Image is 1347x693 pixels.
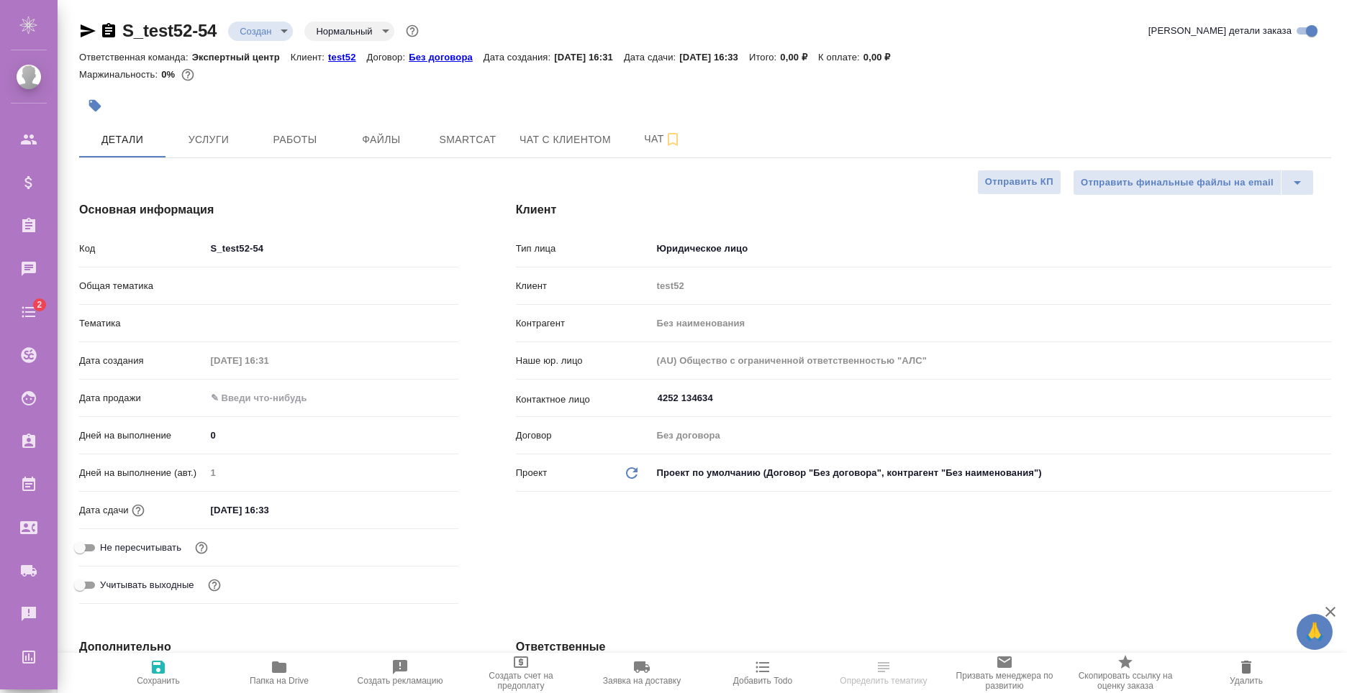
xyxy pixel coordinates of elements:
[328,50,366,63] a: test52
[79,391,206,405] p: Дата продажи
[554,52,624,63] p: [DATE] 16:31
[944,653,1065,693] button: Призвать менеджера по развитию
[1323,397,1326,400] button: Open
[733,676,792,686] span: Добавить Todo
[818,52,863,63] p: К оплате:
[652,350,1331,371] input: Пустое поле
[206,274,458,298] div: ​
[985,174,1053,191] span: Отправить КП
[367,52,409,63] p: Договор:
[174,131,243,149] span: Услуги
[1073,170,1282,196] button: Отправить финальные файлы на email
[433,131,502,149] span: Smartcat
[88,131,157,149] span: Детали
[192,52,291,63] p: Экспертный центр
[409,50,484,63] a: Без договора
[516,316,652,331] p: Контрагент
[328,52,366,63] p: test52
[291,52,328,63] p: Клиент:
[79,428,206,443] p: Дней на выполнение
[206,425,458,446] input: ✎ Введи что-нибудь
[100,578,194,592] span: Учитывать выходные
[516,428,652,443] p: Договор
[28,298,50,312] span: 2
[79,201,458,219] h4: Основная информация
[79,279,206,293] p: Общая тематика
[260,131,330,149] span: Работы
[702,653,823,693] button: Добавить Todo
[79,638,458,656] h4: Дополнительно
[679,52,749,63] p: [DATE] 16:33
[79,52,192,63] p: Ответственная команда:
[340,653,461,693] button: Создать рекламацию
[161,69,178,80] p: 0%
[100,22,117,40] button: Скопировать ссылку
[100,541,181,555] span: Не пересчитывать
[1148,24,1292,38] span: [PERSON_NAME] детали заказа
[520,131,611,149] span: Чат с клиентом
[79,354,206,368] p: Дата создания
[749,52,780,63] p: Итого:
[977,170,1061,195] button: Отправить КП
[409,52,484,63] p: Без договора
[516,242,652,256] p: Тип лица
[624,52,679,63] p: Дата сдачи:
[228,22,293,41] div: Создан
[628,130,697,148] span: Чат
[129,501,148,520] button: Если добавить услуги и заполнить их объемом, то дата рассчитается автоматически
[122,21,217,40] a: S_test52-54
[516,466,548,480] p: Проект
[206,350,332,371] input: Пустое поле
[79,22,96,40] button: Скопировать ссылку для ЯМессенджера
[79,69,161,80] p: Маржинальность:
[652,425,1331,446] input: Пустое поле
[516,354,652,368] p: Наше юр. лицо
[358,676,443,686] span: Создать рекламацию
[581,653,702,693] button: Заявка на доставку
[79,90,111,121] button: Добавить тэг
[863,52,902,63] p: 0,00 ₽
[953,671,1056,691] span: Призвать менеджера по развитию
[516,201,1331,219] h4: Клиент
[205,576,224,595] button: Выбери, если сб и вс нужно считать рабочими днями для выполнения заказа.
[206,311,458,336] div: ​
[206,387,332,408] input: ✎ Введи что-нибудь
[206,462,458,483] input: Пустое поле
[1186,653,1307,693] button: Удалить
[484,52,554,63] p: Дата создания:
[79,503,129,518] p: Дата сдачи
[347,131,416,149] span: Файлы
[235,25,276,37] button: Создан
[219,653,340,693] button: Папка на Drive
[469,671,573,691] span: Создать счет на предоплату
[652,237,1331,261] div: Юридическое лицо
[1081,175,1274,191] span: Отправить финальные файлы на email
[516,279,652,293] p: Клиент
[192,538,211,557] button: Включи, если не хочешь, чтобы указанная дата сдачи изменилась после переставления заказа в 'Подтв...
[780,52,818,63] p: 0,00 ₽
[603,676,681,686] span: Заявка на доставку
[1302,617,1327,647] span: 🙏
[840,676,927,686] span: Определить тематику
[1230,676,1263,686] span: Удалить
[516,638,1331,656] h4: Ответственные
[250,676,309,686] span: Папка на Drive
[664,131,681,148] svg: Подписаться
[79,242,206,256] p: Код
[312,25,376,37] button: Нормальный
[1065,653,1186,693] button: Скопировать ссылку на оценку заказа
[652,275,1331,296] input: Пустое поле
[461,653,581,693] button: Создать счет на предоплату
[403,22,422,40] button: Доп статусы указывают на важность/срочность заказа
[652,313,1331,334] input: Пустое поле
[1073,170,1314,196] div: split button
[4,294,54,330] a: 2
[98,653,219,693] button: Сохранить
[823,653,944,693] button: Определить тематику
[206,500,332,520] input: ✎ Введи что-нибудь
[137,676,180,686] span: Сохранить
[652,461,1331,485] div: Проект по умолчанию (Договор "Без договора", контрагент "Без наименования")
[1074,671,1177,691] span: Скопировать ссылку на оценку заказа
[304,22,394,41] div: Создан
[178,65,197,84] button: 0.00 RUB;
